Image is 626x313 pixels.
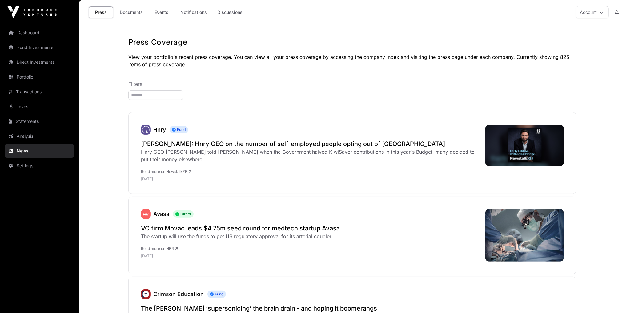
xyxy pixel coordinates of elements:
span: Fund [170,126,188,133]
a: Fund Investments [5,41,74,54]
button: Account [576,6,609,18]
a: Press [89,6,113,18]
a: Avasa [153,211,169,217]
p: Filters [128,80,576,88]
a: The [PERSON_NAME] ‘supersonicing’ the brain drain - and hoping it boomerangs [141,304,564,313]
a: Read more on NBR [141,246,178,251]
a: Analysis [5,129,74,143]
a: Hnry [141,125,151,135]
p: View your portfolio's recent press coverage. You can view all your press coverage by accessing th... [128,53,576,68]
img: SVGs_Avana.svg [141,209,151,219]
p: [DATE] [141,177,479,181]
a: VC firm Movac leads $4.75m seed round for medtech startup Avasa [141,224,340,233]
a: Read more on NewstalkZB [141,169,191,174]
a: Portfolio [5,70,74,84]
a: [PERSON_NAME]: Hnry CEO on the number of self-employed people opting out of [GEOGRAPHIC_DATA] [141,140,479,148]
img: surgery_hospital_shutterstock_2479393329_8909.jpeg [485,209,564,262]
a: Notifications [176,6,211,18]
img: image.jpg [485,125,564,166]
a: Documents [116,6,147,18]
a: Invest [5,100,74,113]
a: Crimson Education [153,291,204,297]
img: unnamed.jpg [141,289,151,299]
span: Direct [173,210,194,218]
p: [DATE] [141,254,340,258]
img: Hnry.svg [141,125,151,135]
iframe: Chat Widget [595,283,626,313]
a: Direct Investments [5,55,74,69]
a: Events [149,6,174,18]
a: Statements [5,115,74,128]
a: Crimson Education [141,289,151,299]
a: Dashboard [5,26,74,39]
a: Discussions [213,6,247,18]
a: Settings [5,159,74,173]
h1: Press Coverage [128,37,576,47]
span: Fund [207,291,226,298]
a: News [5,144,74,158]
a: Hnry [153,126,166,133]
a: Avasa [141,209,151,219]
div: Hnry CEO [PERSON_NAME] told [PERSON_NAME] when the Government halved KiwiSaver contributions in t... [141,148,479,163]
div: The startup will use the funds to get US regulatory approval for its arterial coupler. [141,233,340,240]
img: Icehouse Ventures Logo [7,6,57,18]
a: Transactions [5,85,74,99]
